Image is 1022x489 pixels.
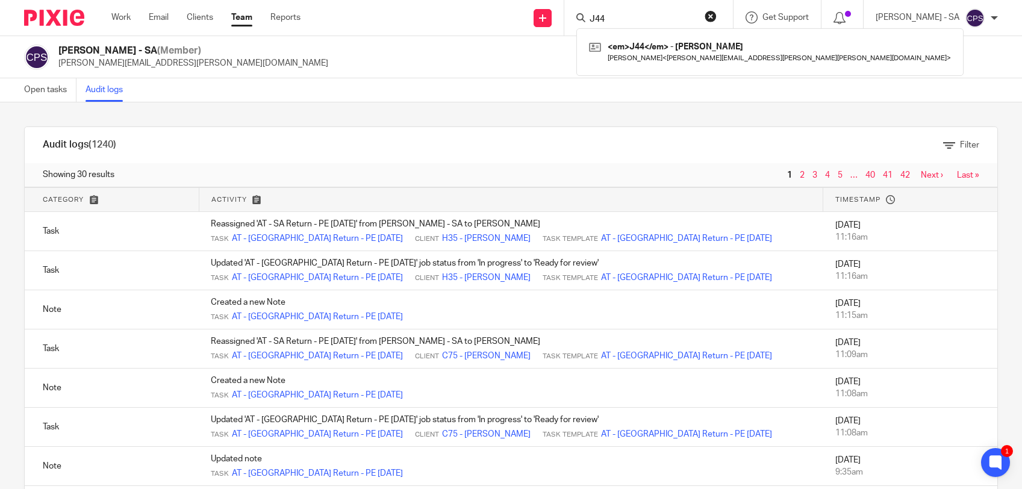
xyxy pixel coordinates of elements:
div: 1 [1001,445,1013,457]
td: [DATE] [823,251,997,290]
a: 2 [800,171,805,179]
p: [PERSON_NAME] - SA [876,11,959,23]
span: … [847,168,861,182]
a: AT - [GEOGRAPHIC_DATA] Return - PE [DATE] [601,272,772,284]
td: Task [25,251,199,290]
div: 11:16am [835,231,985,243]
td: Reassigned 'AT - SA Return - PE [DATE]' from [PERSON_NAME] - SA to [PERSON_NAME] [199,212,823,251]
div: 11:09am [835,349,985,361]
div: 11:08am [835,388,985,400]
span: (Member) [157,46,201,55]
a: 42 [900,171,910,179]
td: Note [25,369,199,408]
span: Task [211,313,229,322]
span: Client [415,234,439,244]
h2: [PERSON_NAME] - SA [58,45,328,57]
a: Open tasks [24,78,76,102]
td: Created a new Note [199,290,823,329]
span: Client [415,352,439,361]
a: C75 - [PERSON_NAME] [442,428,531,440]
td: Task [25,329,199,369]
a: AT - [GEOGRAPHIC_DATA] Return - PE [DATE] [601,232,772,244]
a: Audit logs [86,78,132,102]
td: Updated 'AT - [GEOGRAPHIC_DATA] Return - PE [DATE]' job status from 'In progress' to 'Ready for r... [199,251,823,290]
a: AT - [GEOGRAPHIC_DATA] Return - PE [DATE] [232,350,403,362]
td: Updated note [199,447,823,486]
span: Category [43,196,84,203]
span: Client [415,430,439,440]
span: Task [211,273,229,283]
span: Filter [960,141,979,149]
td: [DATE] [823,369,997,408]
div: 11:08am [835,427,985,439]
span: Task Template [543,234,598,244]
div: 9:35am [835,466,985,478]
td: Created a new Note [199,369,823,408]
button: Clear [705,10,717,22]
a: Email [149,11,169,23]
img: svg%3E [24,45,49,70]
a: Last » [957,171,979,179]
span: Task Template [543,430,598,440]
a: AT - [GEOGRAPHIC_DATA] Return - PE [DATE] [232,467,403,479]
img: Pixie [24,10,84,26]
a: Reports [270,11,301,23]
span: Task [211,391,229,400]
nav: pager [784,170,979,180]
a: AT - [GEOGRAPHIC_DATA] Return - PE [DATE] [232,232,403,244]
td: [DATE] [823,329,997,369]
span: Showing 30 results [43,169,114,181]
td: Reassigned 'AT - SA Return - PE [DATE]' from [PERSON_NAME] - SA to [PERSON_NAME] [199,329,823,369]
a: 3 [812,171,817,179]
a: 5 [838,171,843,179]
span: Task [211,430,229,440]
a: H35 - [PERSON_NAME] [442,232,531,244]
a: AT - [GEOGRAPHIC_DATA] Return - PE [DATE] [232,311,403,323]
td: Note [25,447,199,486]
a: Next › [921,171,943,179]
span: Timestamp [835,196,880,203]
span: Task Template [543,352,598,361]
td: [DATE] [823,290,997,329]
a: Team [231,11,252,23]
span: Task [211,469,229,479]
a: AT - [GEOGRAPHIC_DATA] Return - PE [DATE] [601,350,772,362]
td: [DATE] [823,408,997,447]
td: Note [25,290,199,329]
a: H35 - [PERSON_NAME] [442,272,531,284]
div: 11:16am [835,270,985,282]
td: Updated 'AT - [GEOGRAPHIC_DATA] Return - PE [DATE]' job status from 'In progress' to 'Ready for r... [199,408,823,447]
a: Work [111,11,131,23]
span: Activity [211,196,247,203]
a: AT - [GEOGRAPHIC_DATA] Return - PE [DATE] [232,272,403,284]
a: 41 [883,171,893,179]
div: 11:15am [835,310,985,322]
span: 1 [784,168,795,182]
a: AT - [GEOGRAPHIC_DATA] Return - PE [DATE] [232,389,403,401]
span: Task [211,234,229,244]
a: 40 [865,171,875,179]
a: AT - [GEOGRAPHIC_DATA] Return - PE [DATE] [601,428,772,440]
p: [PERSON_NAME][EMAIL_ADDRESS][PERSON_NAME][DOMAIN_NAME] [58,57,328,69]
a: 4 [825,171,830,179]
span: Task Template [543,273,598,283]
td: [DATE] [823,447,997,486]
td: [DATE] [823,212,997,251]
span: Task [211,352,229,361]
td: Task [25,212,199,251]
td: Task [25,408,199,447]
span: Get Support [762,13,809,22]
span: Client [415,273,439,283]
img: svg%3E [965,8,985,28]
a: Clients [187,11,213,23]
input: Search [588,14,697,25]
a: C75 - [PERSON_NAME] [442,350,531,362]
a: AT - [GEOGRAPHIC_DATA] Return - PE [DATE] [232,428,403,440]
